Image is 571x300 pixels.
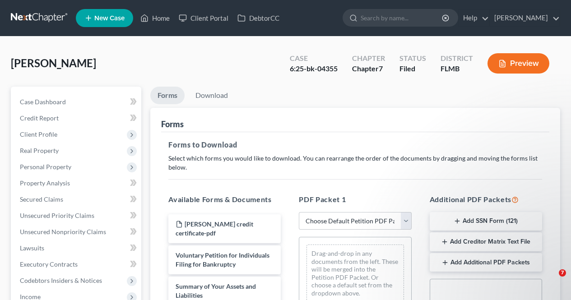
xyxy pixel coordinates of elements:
[20,179,70,187] span: Property Analysis
[188,87,235,104] a: Download
[352,64,385,74] div: Chapter
[430,194,542,205] h5: Additional PDF Packets
[13,110,141,126] a: Credit Report
[168,139,542,150] h5: Forms to Download
[459,10,489,26] a: Help
[20,244,44,252] span: Lawsuits
[13,191,141,208] a: Secured Claims
[13,256,141,272] a: Executory Contracts
[361,9,443,26] input: Search by name...
[20,228,106,235] span: Unsecured Nonpriority Claims
[168,194,281,205] h5: Available Forms & Documents
[399,64,426,74] div: Filed
[13,224,141,240] a: Unsecured Nonpriority Claims
[176,282,256,299] span: Summary of Your Assets and Liabilities
[233,10,284,26] a: DebtorCC
[20,195,63,203] span: Secured Claims
[290,64,338,74] div: 6:25-bk-04355
[487,53,549,74] button: Preview
[168,154,542,172] p: Select which forms you would like to download. You can rearrange the order of the documents by dr...
[94,15,125,22] span: New Case
[490,10,560,26] a: [PERSON_NAME]
[161,119,184,129] div: Forms
[13,175,141,191] a: Property Analysis
[11,56,96,69] span: [PERSON_NAME]
[150,87,185,104] a: Forms
[13,208,141,224] a: Unsecured Priority Claims
[559,269,566,277] span: 7
[20,114,59,122] span: Credit Report
[20,212,94,219] span: Unsecured Priority Claims
[174,10,233,26] a: Client Portal
[13,94,141,110] a: Case Dashboard
[20,98,66,106] span: Case Dashboard
[430,212,542,231] button: Add SSN Form (121)
[379,64,383,73] span: 7
[20,147,59,154] span: Real Property
[352,53,385,64] div: Chapter
[299,194,411,205] h5: PDF Packet 1
[290,53,338,64] div: Case
[441,53,473,64] div: District
[136,10,174,26] a: Home
[176,251,269,268] span: Voluntary Petition for Individuals Filing for Bankruptcy
[13,240,141,256] a: Lawsuits
[540,269,562,291] iframe: Intercom live chat
[441,64,473,74] div: FLMB
[176,220,253,237] span: [PERSON_NAME] credit certificate-pdf
[399,53,426,64] div: Status
[20,163,71,171] span: Personal Property
[20,277,102,284] span: Codebtors Insiders & Notices
[20,130,57,138] span: Client Profile
[20,260,78,268] span: Executory Contracts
